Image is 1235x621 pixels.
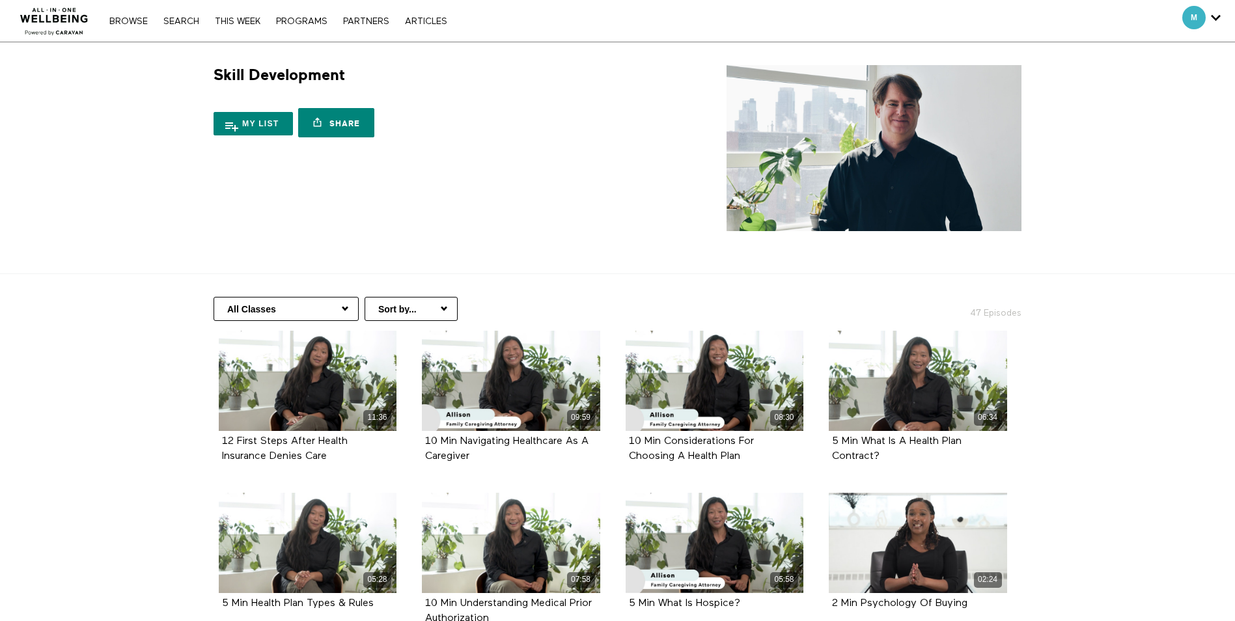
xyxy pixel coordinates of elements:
[398,17,454,26] a: ARTICLES
[222,436,348,462] strong: 12 First Steps After Health Insurance Denies Care
[222,436,348,461] a: 12 First Steps After Health Insurance Denies Care
[425,436,589,462] strong: 10 Min Navigating Healthcare As A Caregiver
[770,572,798,587] div: 05:58
[214,112,293,135] button: My list
[219,331,397,431] a: 12 First Steps After Health Insurance Denies Care 11:36
[270,17,334,26] a: PROGRAMS
[727,65,1021,231] img: Skill Development
[363,572,391,587] div: 05:28
[222,598,374,608] a: 5 Min Health Plan Types & Rules
[629,436,754,461] a: 10 Min Considerations For Choosing A Health Plan
[832,436,962,461] a: 5 Min What Is A Health Plan Contract?
[219,493,397,593] a: 5 Min Health Plan Types & Rules 05:28
[567,572,595,587] div: 07:58
[626,493,804,593] a: 5 Min What Is Hospice? 05:58
[567,410,595,425] div: 09:59
[829,331,1007,431] a: 5 Min What Is A Health Plan Contract? 06:34
[832,436,962,462] strong: 5 Min What Is A Health Plan Contract?
[629,598,740,608] a: 5 Min What Is Hospice?
[422,331,600,431] a: 10 Min Navigating Healthcare As A Caregiver 09:59
[208,17,267,26] a: THIS WEEK
[974,572,1002,587] div: 02:24
[214,65,345,85] h1: Skill Development
[422,493,600,593] a: 10 Min Understanding Medical Prior Authorization 07:58
[832,598,967,608] a: 2 Min Psychology Of Buying
[222,598,374,609] strong: 5 Min Health Plan Types & Rules
[626,331,804,431] a: 10 Min Considerations For Choosing A Health Plan 08:30
[337,17,396,26] a: PARTNERS
[829,493,1007,593] a: 2 Min Psychology Of Buying 02:24
[974,410,1002,425] div: 06:34
[832,598,967,609] strong: 2 Min Psychology Of Buying
[425,436,589,461] a: 10 Min Navigating Healthcare As A Caregiver
[629,598,740,609] strong: 5 Min What Is Hospice?
[103,17,154,26] a: Browse
[883,297,1029,320] h2: 47 Episodes
[103,14,453,27] nav: Primary
[157,17,206,26] a: Search
[363,410,391,425] div: 11:36
[629,436,754,462] strong: 10 Min Considerations For Choosing A Health Plan
[298,108,374,137] a: Share
[770,410,798,425] div: 08:30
